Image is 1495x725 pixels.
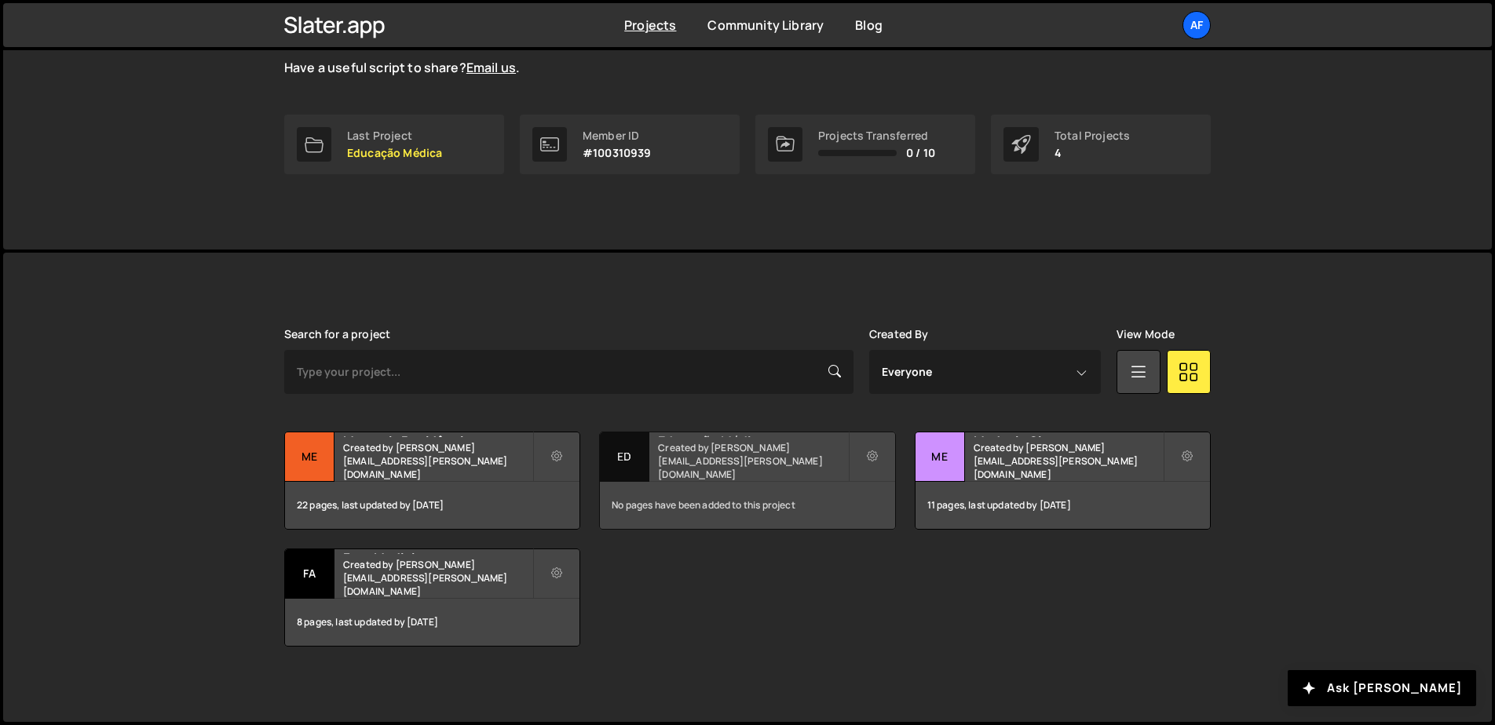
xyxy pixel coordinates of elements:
[974,441,1163,481] small: Created by [PERSON_NAME][EMAIL_ADDRESS][PERSON_NAME][DOMAIN_NAME]
[343,549,532,554] h2: Faça Medicina
[285,432,334,482] div: Me
[347,147,442,159] p: Educação Médica
[600,432,649,482] div: Ed
[284,115,504,174] a: Last Project Educação Médica
[466,59,516,76] a: Email us
[916,432,965,482] div: Me
[285,599,579,646] div: 8 pages, last updated by [DATE]
[284,548,580,647] a: Fa Faça Medicina Created by [PERSON_NAME][EMAIL_ADDRESS][PERSON_NAME][DOMAIN_NAME] 8 pages, last ...
[343,558,532,598] small: Created by [PERSON_NAME][EMAIL_ADDRESS][PERSON_NAME][DOMAIN_NAME]
[285,482,579,529] div: 22 pages, last updated by [DATE]
[1055,129,1130,142] div: Total Projects
[599,432,895,530] a: Ed Educação Médica Created by [PERSON_NAME][EMAIL_ADDRESS][PERSON_NAME][DOMAIN_NAME] No pages hav...
[658,441,847,481] small: Created by [PERSON_NAME][EMAIL_ADDRESS][PERSON_NAME][DOMAIN_NAME]
[818,129,935,142] div: Projects Transferred
[916,482,1210,529] div: 11 pages, last updated by [DATE]
[343,432,532,437] h2: Mentoria Residência
[347,129,442,142] div: Last Project
[658,432,847,437] h2: Educação Médica
[869,328,929,341] label: Created By
[707,16,824,34] a: Community Library
[915,432,1211,530] a: Me Medcel - Site Created by [PERSON_NAME][EMAIL_ADDRESS][PERSON_NAME][DOMAIN_NAME] 11 pages, last...
[974,432,1163,437] h2: Medcel - Site
[583,129,652,142] div: Member ID
[1117,328,1175,341] label: View Mode
[1055,147,1130,159] p: 4
[1182,11,1211,39] a: Af
[284,350,854,394] input: Type your project...
[343,441,532,481] small: Created by [PERSON_NAME][EMAIL_ADDRESS][PERSON_NAME][DOMAIN_NAME]
[1288,670,1476,706] button: Ask [PERSON_NAME]
[284,328,390,341] label: Search for a project
[906,147,935,159] span: 0 / 10
[624,16,676,34] a: Projects
[600,482,894,529] div: No pages have been added to this project
[583,147,652,159] p: #100310939
[285,549,334,599] div: Fa
[284,432,580,530] a: Me Mentoria Residência Created by [PERSON_NAME][EMAIL_ADDRESS][PERSON_NAME][DOMAIN_NAME] 22 pages...
[855,16,883,34] a: Blog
